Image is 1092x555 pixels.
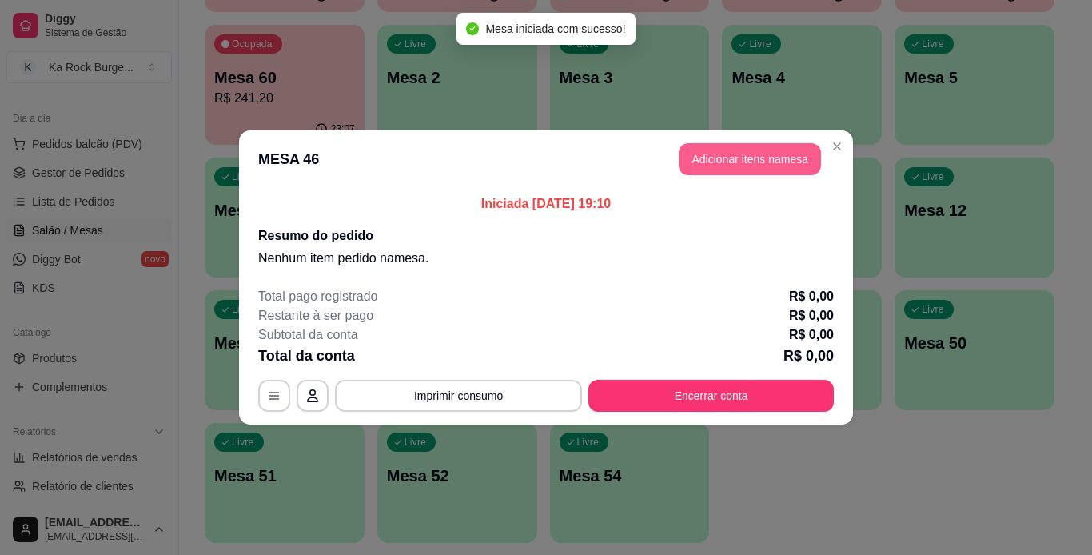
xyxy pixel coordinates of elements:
p: Total pago registrado [258,287,377,306]
p: Restante à ser pago [258,306,373,325]
p: Subtotal da conta [258,325,358,345]
span: check-circle [466,22,479,35]
h2: Resumo do pedido [258,226,834,246]
p: R$ 0,00 [789,287,834,306]
button: Encerrar conta [588,380,834,412]
span: Mesa iniciada com sucesso! [485,22,625,35]
header: MESA 46 [239,130,853,188]
p: Nenhum item pedido na mesa . [258,249,834,268]
p: R$ 0,00 [789,306,834,325]
button: Adicionar itens namesa [679,143,821,175]
p: Iniciada [DATE] 19:10 [258,194,834,214]
p: R$ 0,00 [789,325,834,345]
p: Total da conta [258,345,355,367]
button: Imprimir consumo [335,380,582,412]
p: R$ 0,00 [783,345,834,367]
button: Close [824,134,850,159]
